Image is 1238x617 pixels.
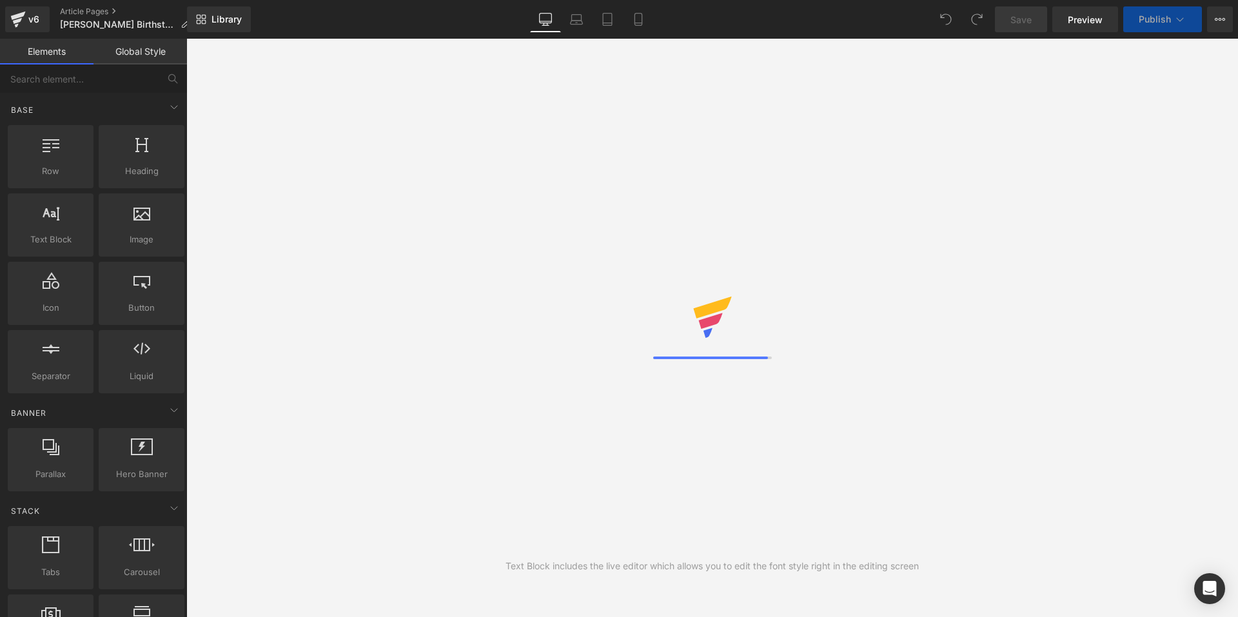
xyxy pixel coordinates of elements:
span: Heading [103,164,181,178]
span: Stack [10,505,41,517]
span: Banner [10,407,48,419]
button: More [1207,6,1233,32]
button: Publish [1123,6,1202,32]
span: Hero Banner [103,467,181,481]
span: Button [103,301,181,315]
button: Undo [933,6,959,32]
span: Preview [1068,13,1103,26]
a: Laptop [561,6,592,32]
a: Tablet [592,6,623,32]
div: Open Intercom Messenger [1194,573,1225,604]
a: Mobile [623,6,654,32]
a: Desktop [530,6,561,32]
a: Global Style [93,39,187,64]
span: Tabs [12,565,90,579]
span: Icon [12,301,90,315]
span: Liquid [103,369,181,383]
span: Base [10,104,35,116]
span: Image [103,233,181,246]
button: Redo [964,6,990,32]
div: v6 [26,11,42,28]
a: Article Pages [60,6,200,17]
div: Text Block includes the live editor which allows you to edit the font style right in the editing ... [506,559,919,573]
a: v6 [5,6,50,32]
a: Preview [1052,6,1118,32]
span: Row [12,164,90,178]
span: Separator [12,369,90,383]
a: New Library [187,6,251,32]
span: Library [211,14,242,25]
span: Text Block [12,233,90,246]
span: Parallax [12,467,90,481]
span: [PERSON_NAME] Birthstone [60,19,175,30]
span: Save [1010,13,1032,26]
span: Publish [1139,14,1171,24]
span: Carousel [103,565,181,579]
